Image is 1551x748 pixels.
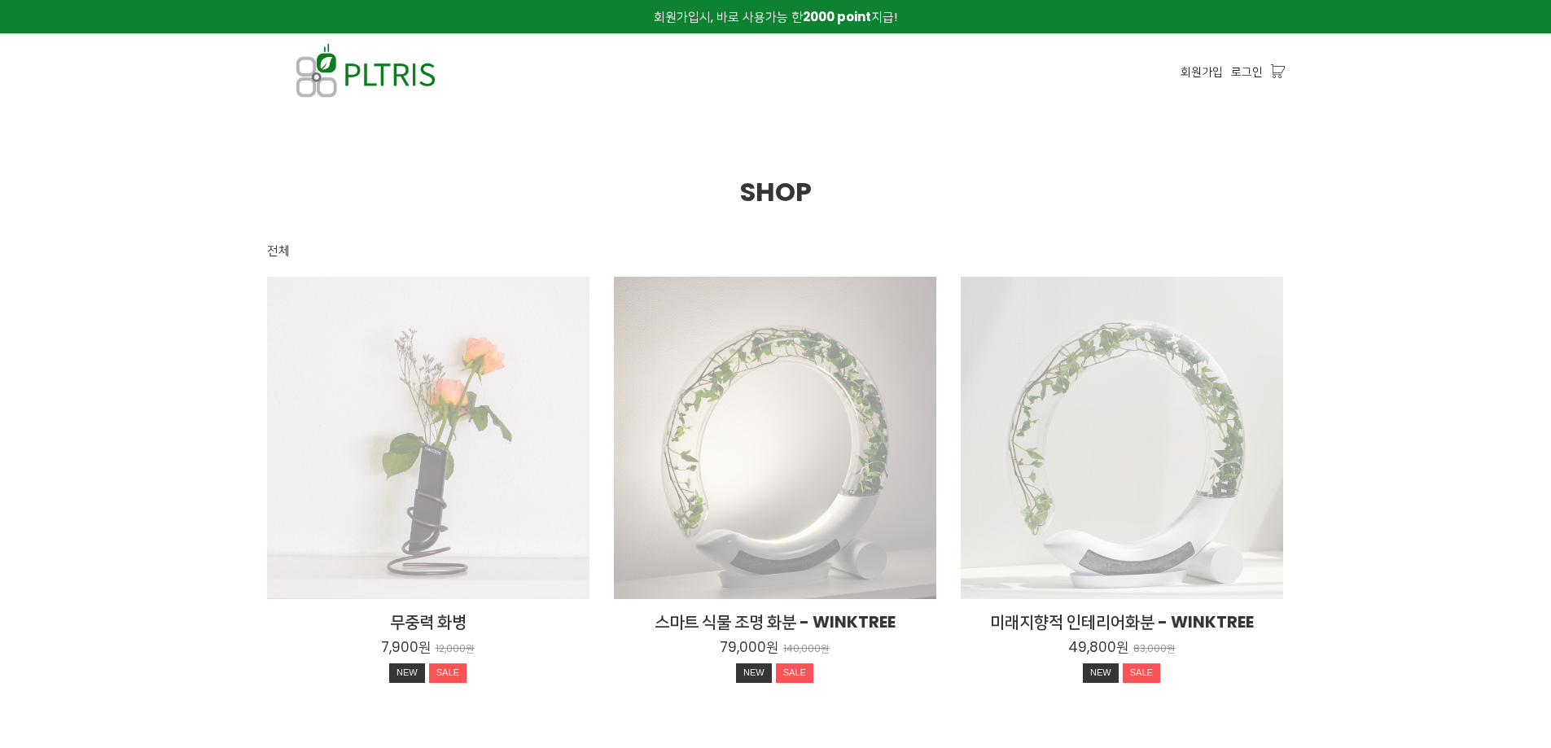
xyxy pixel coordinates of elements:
[654,8,897,25] span: 회원가입시, 바로 사용가능 한 지급!
[429,663,467,683] div: SALE
[614,610,936,633] h2: 스마트 식물 조명 화분 - WINKTREE
[1181,63,1223,81] a: 회원가입
[961,610,1283,633] h2: 미래지향적 인테리어화분 - WINKTREE
[776,663,813,683] div: SALE
[736,663,772,683] div: NEW
[1068,638,1128,656] p: 49,800원
[1083,663,1119,683] div: NEW
[381,638,431,656] p: 7,900원
[783,643,830,655] p: 140,000원
[267,610,589,687] a: 무중력 화병 7,900원 12,000원 NEWSALE
[1231,63,1263,81] a: 로그인
[267,241,290,260] div: 전체
[740,173,812,210] span: SHOP
[961,610,1283,687] a: 미래지향적 인테리어화분 - WINKTREE 49,800원 83,000원 NEWSALE
[1123,663,1160,683] div: SALE
[1133,643,1176,655] p: 83,000원
[267,610,589,633] h2: 무중력 화병
[614,610,936,687] a: 스마트 식물 조명 화분 - WINKTREE 79,000원 140,000원 NEWSALE
[389,663,425,683] div: NEW
[803,8,871,25] strong: 2000 point
[436,643,475,655] p: 12,000원
[720,638,778,656] p: 79,000원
